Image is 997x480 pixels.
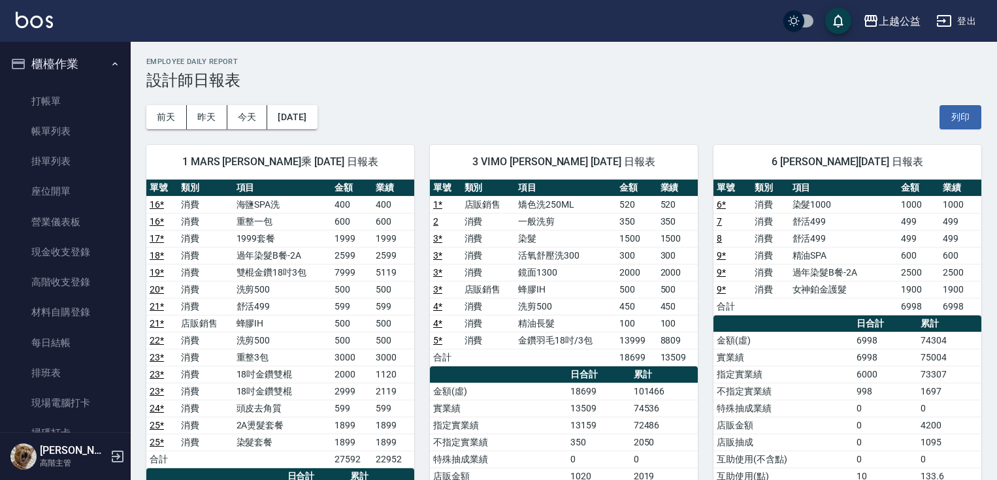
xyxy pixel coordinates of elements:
td: 頭皮去角質 [233,400,331,417]
a: 現場電腦打卡 [5,388,125,418]
button: 櫃檯作業 [5,47,125,81]
td: 18吋金鑽雙棍 [233,383,331,400]
td: 5119 [372,264,414,281]
td: 消費 [751,230,789,247]
td: 2A燙髮套餐 [233,417,331,434]
td: 13509 [657,349,698,366]
td: 消費 [178,298,233,315]
td: 指定實業績 [430,417,568,434]
th: 項目 [515,180,616,197]
td: 74304 [917,332,981,349]
td: 金額(虛) [713,332,853,349]
td: 矯色洗250ML [515,196,616,213]
a: 座位開單 [5,176,125,206]
td: 6998 [940,298,981,315]
td: 特殊抽成業績 [430,451,568,468]
td: 1999 [331,230,373,247]
th: 類別 [751,180,789,197]
td: 店販銷售 [461,196,515,213]
td: 合計 [430,349,461,366]
td: 消費 [178,264,233,281]
td: 101466 [630,383,698,400]
td: 消費 [751,213,789,230]
td: 13999 [616,332,657,349]
th: 日合計 [567,366,630,383]
td: 100 [616,315,657,332]
td: 6000 [853,366,917,383]
td: 不指定實業績 [713,383,853,400]
td: 海鹽SPA洗 [233,196,331,213]
td: 2500 [898,264,940,281]
td: 998 [853,383,917,400]
td: 75004 [917,349,981,366]
td: 1697 [917,383,981,400]
a: 營業儀表板 [5,207,125,237]
td: 消費 [751,281,789,298]
td: 73307 [917,366,981,383]
a: 材料自購登錄 [5,297,125,327]
td: 0 [853,400,917,417]
td: 消費 [178,400,233,417]
td: 1095 [917,434,981,451]
td: 13159 [567,417,630,434]
th: 金額 [616,180,657,197]
td: 0 [567,451,630,468]
span: 3 VIMO [PERSON_NAME] [DATE] 日報表 [446,155,682,168]
td: 消費 [461,332,515,349]
a: 每日結帳 [5,328,125,358]
td: 店販抽成 [713,434,853,451]
td: 消費 [461,230,515,247]
td: 蜂膠IH [515,281,616,298]
th: 業績 [657,180,698,197]
td: 蜂膠IH [233,315,331,332]
td: 500 [331,281,373,298]
td: 74536 [630,400,698,417]
span: 6 [PERSON_NAME][DATE] 日報表 [729,155,966,168]
div: 上越公益 [879,13,921,29]
table: a dense table [146,180,414,468]
td: 1000 [898,196,940,213]
td: 2000 [657,264,698,281]
td: 消費 [178,213,233,230]
p: 高階主管 [40,457,106,469]
td: 1899 [372,434,414,451]
button: 前天 [146,105,187,129]
td: 消費 [178,434,233,451]
td: 500 [331,332,373,349]
td: 350 [657,213,698,230]
td: 精油SPA [789,247,898,264]
td: 2500 [940,264,981,281]
td: 13509 [567,400,630,417]
td: 1999 [372,230,414,247]
th: 類別 [178,180,233,197]
th: 類別 [461,180,515,197]
td: 實業績 [430,400,568,417]
td: 1900 [898,281,940,298]
a: 排班表 [5,358,125,388]
td: 4200 [917,417,981,434]
td: 499 [898,213,940,230]
td: 消費 [751,264,789,281]
th: 金額 [898,180,940,197]
td: 1500 [657,230,698,247]
td: 500 [372,332,414,349]
td: 消費 [178,349,233,366]
td: 消費 [461,315,515,332]
td: 18吋金鑽雙棍 [233,366,331,383]
td: 2050 [630,434,698,451]
a: 掛單列表 [5,146,125,176]
td: 消費 [178,247,233,264]
td: 2599 [372,247,414,264]
button: 昨天 [187,105,227,129]
th: 項目 [789,180,898,197]
td: 22952 [372,451,414,468]
td: 300 [616,247,657,264]
a: 高階收支登錄 [5,267,125,297]
td: 6998 [898,298,940,315]
td: 消費 [461,247,515,264]
td: 1500 [616,230,657,247]
td: 洗剪500 [515,298,616,315]
td: 洗剪500 [233,332,331,349]
td: 過年染髮B餐-2A [789,264,898,281]
a: 2 [433,216,438,227]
